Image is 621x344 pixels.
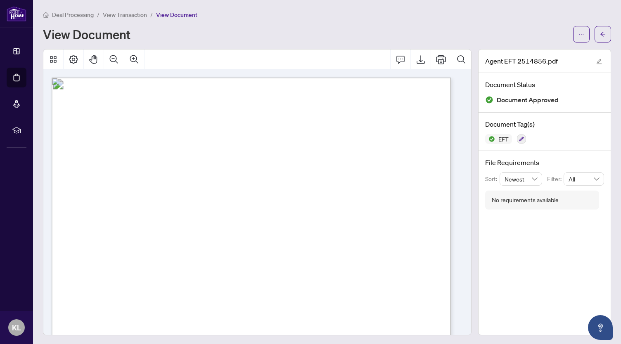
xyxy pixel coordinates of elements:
span: EFT [495,136,512,142]
span: arrow-left [600,31,606,37]
span: View Document [156,11,197,19]
div: No requirements available [492,196,559,205]
img: Status Icon [485,134,495,144]
p: Sort: [485,174,500,184]
img: Document Status [485,96,493,104]
span: Deal Processing [52,11,94,19]
li: / [150,10,153,19]
p: Filter: [547,174,564,184]
h1: View Document [43,28,130,41]
span: ellipsis [578,31,584,37]
span: All [569,173,599,185]
span: KL [12,322,21,333]
h4: File Requirements [485,158,604,167]
li: / [97,10,100,19]
button: Open asap [588,315,613,340]
h4: Document Status [485,80,604,90]
span: Newest [505,173,538,185]
span: View Transaction [103,11,147,19]
img: logo [7,6,26,21]
h4: Document Tag(s) [485,119,604,129]
span: edit [596,59,602,64]
span: home [43,12,49,18]
span: Agent EFT 2514856.pdf [485,56,558,66]
span: Document Approved [497,94,559,106]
